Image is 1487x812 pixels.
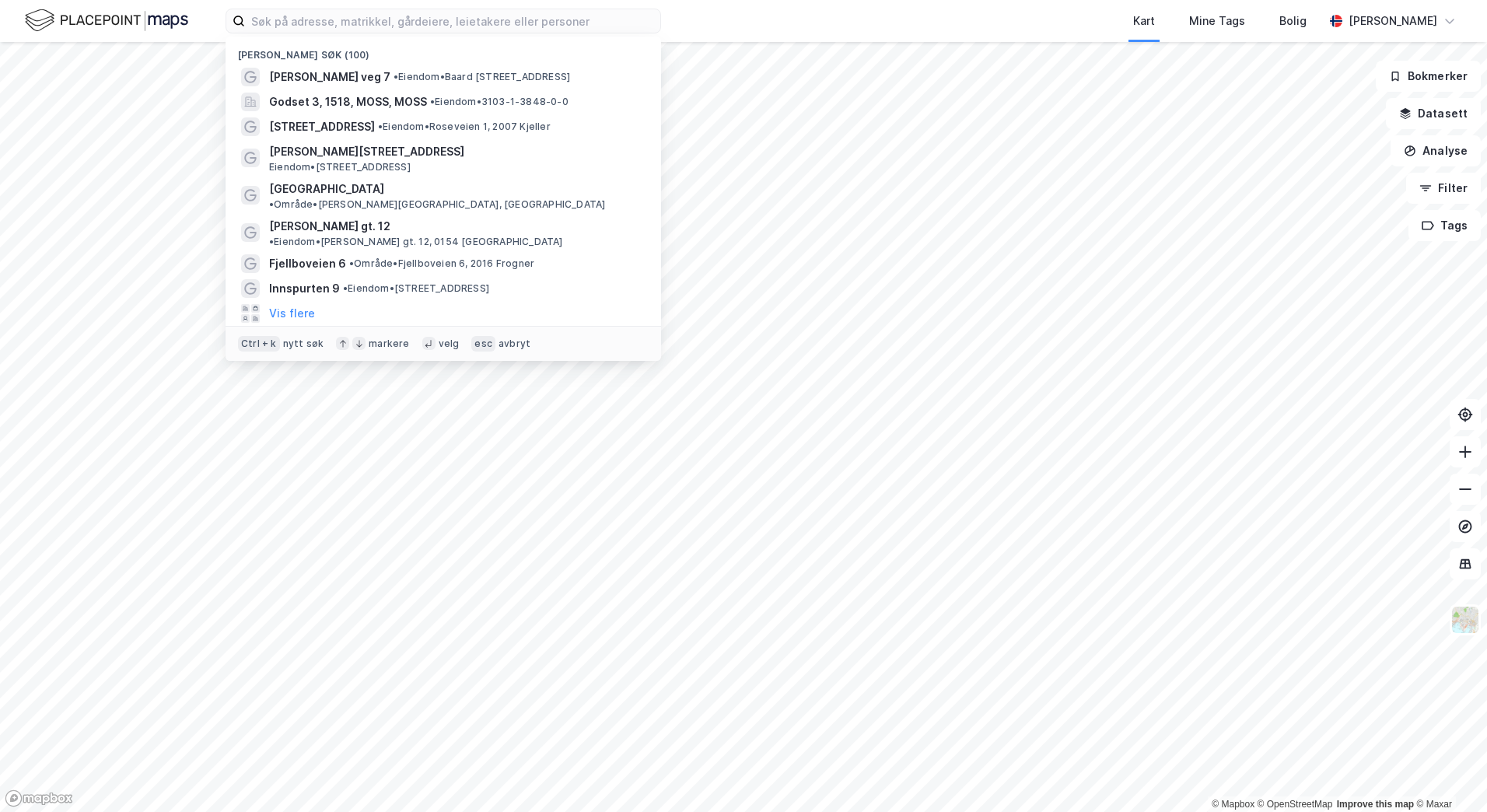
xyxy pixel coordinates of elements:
[269,117,375,136] span: [STREET_ADDRESS]
[1450,605,1480,635] img: Z
[1189,12,1245,30] div: Mine Tags
[269,180,384,198] span: [GEOGRAPHIC_DATA]
[378,121,551,133] span: Eiendom • Roseveien 1, 2007 Kjeller
[343,282,348,294] span: •
[1258,799,1333,810] a: OpenStreetMap
[269,236,274,247] span: •
[499,338,530,350] div: avbryt
[1376,61,1481,92] button: Bokmerker
[283,338,324,350] div: nytt søk
[1406,173,1481,204] button: Filter
[5,789,73,807] a: Mapbox homepage
[343,282,489,295] span: Eiendom • [STREET_ADDRESS]
[378,121,383,132] span: •
[269,279,340,298] span: Innspurten 9
[1408,210,1481,241] button: Tags
[430,96,569,108] span: Eiendom • 3103-1-3848-0-0
[269,304,315,323] button: Vis flere
[430,96,435,107] span: •
[25,7,188,34] img: logo.f888ab2527a4732fd821a326f86c7f29.svg
[439,338,460,350] div: velg
[394,71,398,82] span: •
[349,257,534,270] span: Område • Fjellboveien 6, 2016 Frogner
[1279,12,1307,30] div: Bolig
[1409,737,1487,812] iframe: Chat Widget
[269,236,563,248] span: Eiendom • [PERSON_NAME] gt. 12, 0154 [GEOGRAPHIC_DATA]
[1386,98,1481,129] button: Datasett
[1349,12,1437,30] div: [PERSON_NAME]
[269,217,390,236] span: [PERSON_NAME] gt. 12
[245,9,660,33] input: Søk på adresse, matrikkel, gårdeiere, leietakere eller personer
[269,161,411,173] span: Eiendom • [STREET_ADDRESS]
[1133,12,1155,30] div: Kart
[269,198,605,211] span: Område • [PERSON_NAME][GEOGRAPHIC_DATA], [GEOGRAPHIC_DATA]
[1391,135,1481,166] button: Analyse
[394,71,570,83] span: Eiendom • Baard [STREET_ADDRESS]
[1212,799,1254,810] a: Mapbox
[369,338,409,350] div: markere
[349,257,354,269] span: •
[226,37,661,65] div: [PERSON_NAME] søk (100)
[238,336,280,352] div: Ctrl + k
[471,336,495,352] div: esc
[269,68,390,86] span: [PERSON_NAME] veg 7
[269,254,346,273] span: Fjellboveien 6
[269,93,427,111] span: Godset 3, 1518, MOSS, MOSS
[1337,799,1414,810] a: Improve this map
[269,142,642,161] span: [PERSON_NAME][STREET_ADDRESS]
[1409,737,1487,812] div: Kontrollprogram for chat
[269,198,274,210] span: •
